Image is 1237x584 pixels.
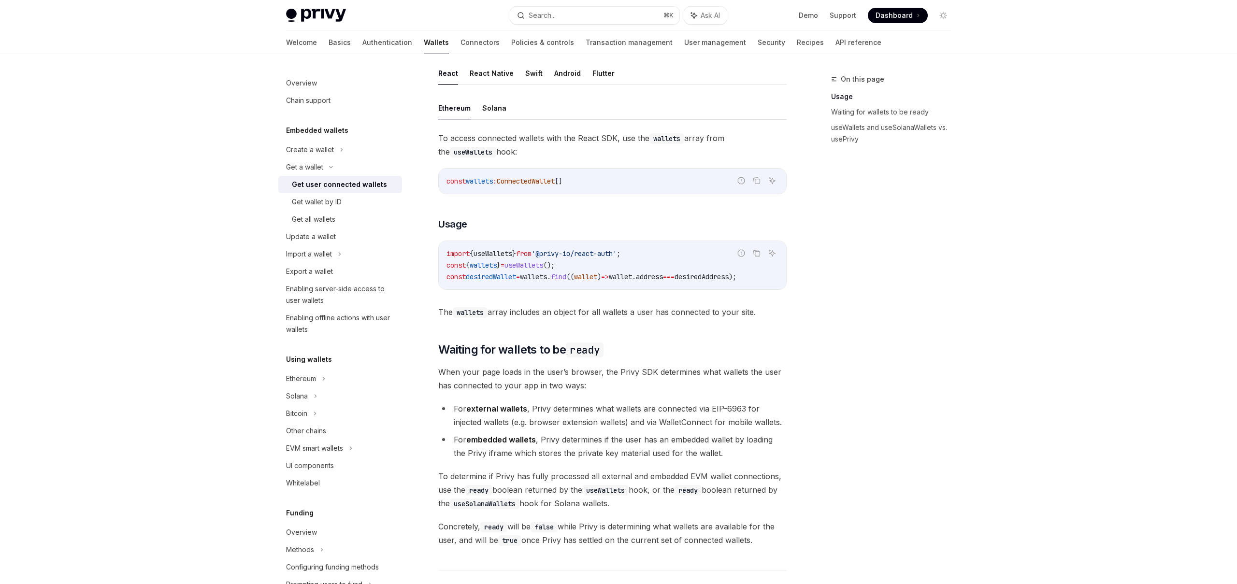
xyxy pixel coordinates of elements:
span: '@privy-io/react-auth' [532,249,617,258]
a: Welcome [286,31,317,54]
a: Security [758,31,785,54]
span: address [636,272,663,281]
li: For , Privy determines what wallets are connected via EIP-6963 for injected wallets (e.g. browser... [438,402,787,429]
div: Enabling offline actions with user wallets [286,312,396,335]
span: Ask AI [701,11,720,20]
a: Export a wallet [278,263,402,280]
div: Create a wallet [286,144,334,156]
button: Copy the contents from the code block [750,174,763,187]
div: Other chains [286,425,326,437]
code: ready [465,485,492,496]
span: To access connected wallets with the React SDK, use the array from the hook: [438,131,787,158]
a: Other chains [278,422,402,440]
a: Basics [329,31,351,54]
span: : [493,177,497,185]
span: } [497,261,501,270]
a: useWallets and useSolanaWallets vs. usePrivy [831,120,959,147]
a: Demo [799,11,818,20]
button: Copy the contents from the code block [750,247,763,259]
div: Export a wallet [286,266,333,277]
button: Android [554,62,581,85]
span: { [470,249,474,258]
code: useSolanaWallets [450,499,519,509]
a: Waiting for wallets to be ready [831,104,959,120]
div: Methods [286,544,314,556]
h5: Funding [286,507,314,519]
span: ) [597,272,601,281]
span: When your page loads in the user’s browser, the Privy SDK determines what wallets the user has co... [438,365,787,392]
span: desiredAddress [675,272,729,281]
span: . [632,272,636,281]
h5: Using wallets [286,354,332,365]
span: const [446,177,466,185]
span: wallet [574,272,597,281]
a: Recipes [797,31,824,54]
span: (( [566,272,574,281]
a: Transaction management [586,31,673,54]
div: Overview [286,77,317,89]
div: Get a wallet [286,161,323,173]
div: Import a wallet [286,248,332,260]
div: EVM smart wallets [286,442,343,454]
code: useWallets [582,485,629,496]
span: Dashboard [876,11,913,20]
span: === [663,272,675,281]
a: Configuring funding methods [278,558,402,576]
a: Enabling offline actions with user wallets [278,309,402,338]
a: Chain support [278,92,402,109]
span: const [446,272,466,281]
div: Chain support [286,95,331,106]
span: Concretely, will be while Privy is determining what wallets are available for the user, and will ... [438,520,787,547]
a: Enabling server-side access to user wallets [278,280,402,309]
button: Swift [525,62,543,85]
button: Ask AI [684,7,727,24]
span: useWallets [504,261,543,270]
a: Overview [278,74,402,92]
a: Dashboard [868,8,928,23]
code: true [498,535,521,546]
span: => [601,272,609,281]
span: [] [555,177,562,185]
div: Solana [286,390,308,402]
span: = [501,261,504,270]
span: ConnectedWallet [497,177,555,185]
button: Report incorrect code [735,247,748,259]
span: useWallets [474,249,512,258]
a: Overview [278,524,402,541]
span: wallets [470,261,497,270]
span: wallet [609,272,632,281]
code: ready [566,342,604,357]
button: React Native [470,62,514,85]
div: Get wallet by ID [292,196,342,208]
h5: Embedded wallets [286,125,348,136]
span: const [446,261,466,270]
a: Usage [831,89,959,104]
code: wallets [649,133,684,144]
a: Update a wallet [278,228,402,245]
button: Toggle dark mode [935,8,951,23]
div: Get all wallets [292,214,335,225]
a: Whitelabel [278,474,402,492]
span: from [516,249,532,258]
code: wallets [453,307,488,318]
button: Ethereum [438,97,471,119]
div: Overview [286,527,317,538]
a: Policies & controls [511,31,574,54]
a: Wallets [424,31,449,54]
span: ); [729,272,736,281]
img: light logo [286,9,346,22]
span: wallets [466,177,493,185]
span: find [551,272,566,281]
div: Bitcoin [286,408,307,419]
div: Configuring funding methods [286,561,379,573]
a: Support [830,11,856,20]
button: Report incorrect code [735,174,748,187]
span: On this page [841,73,884,85]
span: ; [617,249,620,258]
div: Update a wallet [286,231,336,242]
code: ready [480,522,507,532]
button: React [438,62,458,85]
button: Ask AI [766,247,778,259]
span: ⌘ K [663,12,674,19]
div: Whitelabel [286,477,320,489]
